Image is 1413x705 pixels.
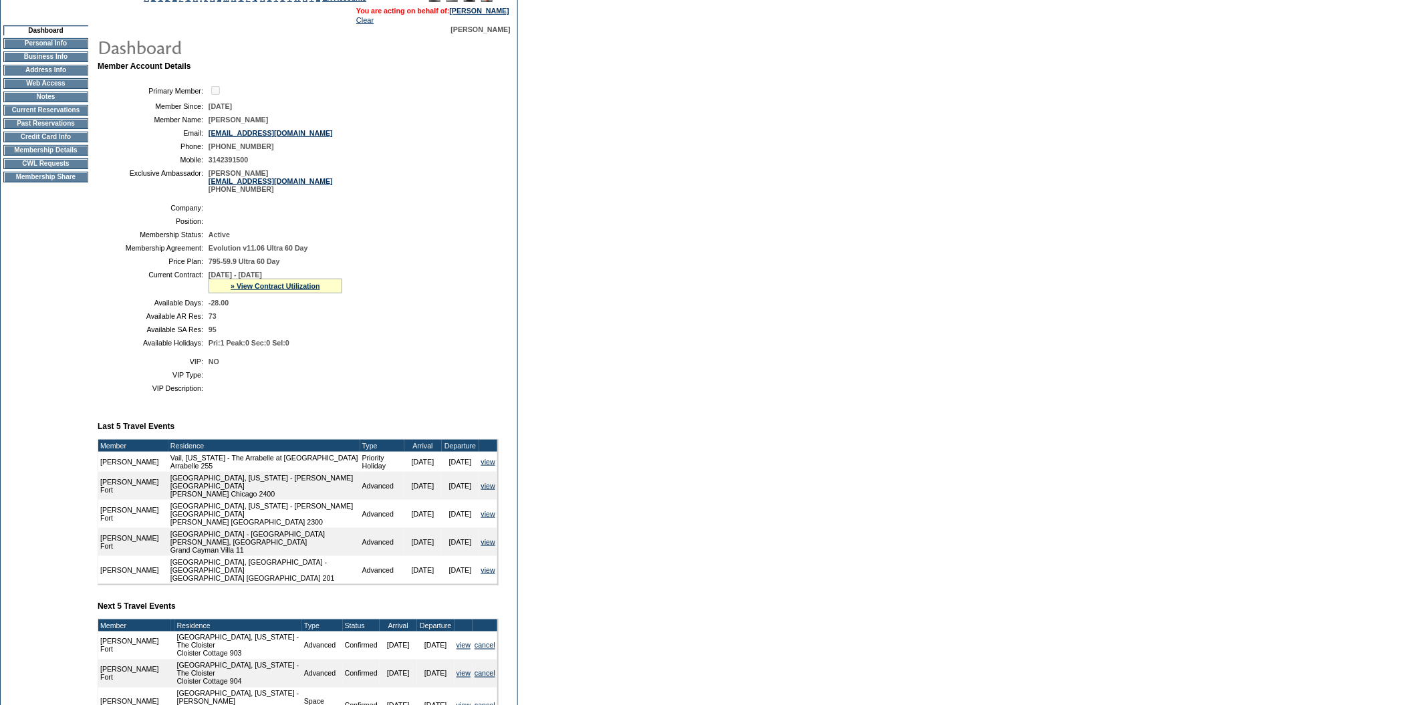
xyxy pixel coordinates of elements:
[103,312,203,320] td: Available AR Res:
[417,631,455,660] td: [DATE]
[404,556,442,584] td: [DATE]
[209,312,217,320] span: 73
[98,61,191,71] b: Member Account Details
[168,556,360,584] td: [GEOGRAPHIC_DATA], [GEOGRAPHIC_DATA] - [GEOGRAPHIC_DATA] [GEOGRAPHIC_DATA] [GEOGRAPHIC_DATA] 201
[209,257,280,265] span: 795-59.9 Ultra 60 Day
[103,339,203,347] td: Available Holidays:
[3,145,88,156] td: Membership Details
[3,25,88,35] td: Dashboard
[103,142,203,150] td: Phone:
[356,7,509,15] span: You are acting on behalf of:
[103,384,203,392] td: VIP Description:
[481,458,495,466] a: view
[442,500,479,528] td: [DATE]
[103,299,203,307] td: Available Days:
[302,631,343,660] td: Advanced
[442,452,479,472] td: [DATE]
[442,440,479,452] td: Departure
[103,156,203,164] td: Mobile:
[442,556,479,584] td: [DATE]
[3,78,88,89] td: Web Access
[3,172,88,182] td: Membership Share
[3,105,88,116] td: Current Reservations
[450,7,509,15] a: [PERSON_NAME]
[302,619,343,631] td: Type
[481,566,495,574] a: view
[103,84,203,97] td: Primary Member:
[302,660,343,688] td: Advanced
[103,325,203,333] td: Available SA Res:
[98,528,168,556] td: [PERSON_NAME] Fort
[98,440,168,452] td: Member
[168,472,360,500] td: [GEOGRAPHIC_DATA], [US_STATE] - [PERSON_NAME][GEOGRAPHIC_DATA] [PERSON_NAME] Chicago 2400
[457,670,471,678] a: view
[360,500,404,528] td: Advanced
[360,452,404,472] td: Priority Holiday
[451,25,511,33] span: [PERSON_NAME]
[404,452,442,472] td: [DATE]
[209,142,274,150] span: [PHONE_NUMBER]
[475,642,495,650] a: cancel
[209,169,333,193] span: [PERSON_NAME] [PHONE_NUMBER]
[209,339,289,347] span: Pri:1 Peak:0 Sec:0 Sel:0
[209,156,248,164] span: 3142391500
[3,132,88,142] td: Credit Card Info
[3,118,88,129] td: Past Reservations
[343,631,380,660] td: Confirmed
[97,33,364,60] img: pgTtlDashboard.gif
[209,231,230,239] span: Active
[380,619,417,631] td: Arrival
[209,129,333,137] a: [EMAIL_ADDRESS][DOMAIN_NAME]
[103,371,203,379] td: VIP Type:
[442,472,479,500] td: [DATE]
[3,158,88,169] td: CWL Requests
[168,500,360,528] td: [GEOGRAPHIC_DATA], [US_STATE] - [PERSON_NAME][GEOGRAPHIC_DATA] [PERSON_NAME] [GEOGRAPHIC_DATA] 2300
[417,660,455,688] td: [DATE]
[343,660,380,688] td: Confirmed
[168,528,360,556] td: [GEOGRAPHIC_DATA] - [GEOGRAPHIC_DATA][PERSON_NAME], [GEOGRAPHIC_DATA] Grand Cayman Villa 11
[343,619,380,631] td: Status
[209,244,308,252] span: Evolution v11.06 Ultra 60 Day
[3,92,88,102] td: Notes
[481,538,495,546] a: view
[481,482,495,490] a: view
[103,129,203,137] td: Email:
[209,271,262,279] span: [DATE] - [DATE]
[209,299,229,307] span: -28.00
[360,472,404,500] td: Advanced
[209,116,268,124] span: [PERSON_NAME]
[209,358,219,366] span: NO
[3,38,88,49] td: Personal Info
[3,65,88,76] td: Address Info
[3,51,88,62] td: Business Info
[103,257,203,265] td: Price Plan:
[380,660,417,688] td: [DATE]
[98,422,174,431] b: Last 5 Travel Events
[103,358,203,366] td: VIP:
[209,325,217,333] span: 95
[360,528,404,556] td: Advanced
[356,16,374,24] a: Clear
[98,500,168,528] td: [PERSON_NAME] Fort
[98,452,168,472] td: [PERSON_NAME]
[103,116,203,124] td: Member Name:
[404,472,442,500] td: [DATE]
[360,440,404,452] td: Type
[360,556,404,584] td: Advanced
[103,217,203,225] td: Position:
[175,619,302,631] td: Residence
[380,631,417,660] td: [DATE]
[404,440,442,452] td: Arrival
[103,271,203,293] td: Current Contract:
[168,440,360,452] td: Residence
[98,601,176,611] b: Next 5 Travel Events
[98,619,171,631] td: Member
[98,556,168,584] td: [PERSON_NAME]
[404,528,442,556] td: [DATE]
[481,510,495,518] a: view
[231,282,320,290] a: » View Contract Utilization
[209,102,232,110] span: [DATE]
[168,452,360,472] td: Vail, [US_STATE] - The Arrabelle at [GEOGRAPHIC_DATA] Arrabelle 255
[103,102,203,110] td: Member Since:
[209,177,333,185] a: [EMAIL_ADDRESS][DOMAIN_NAME]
